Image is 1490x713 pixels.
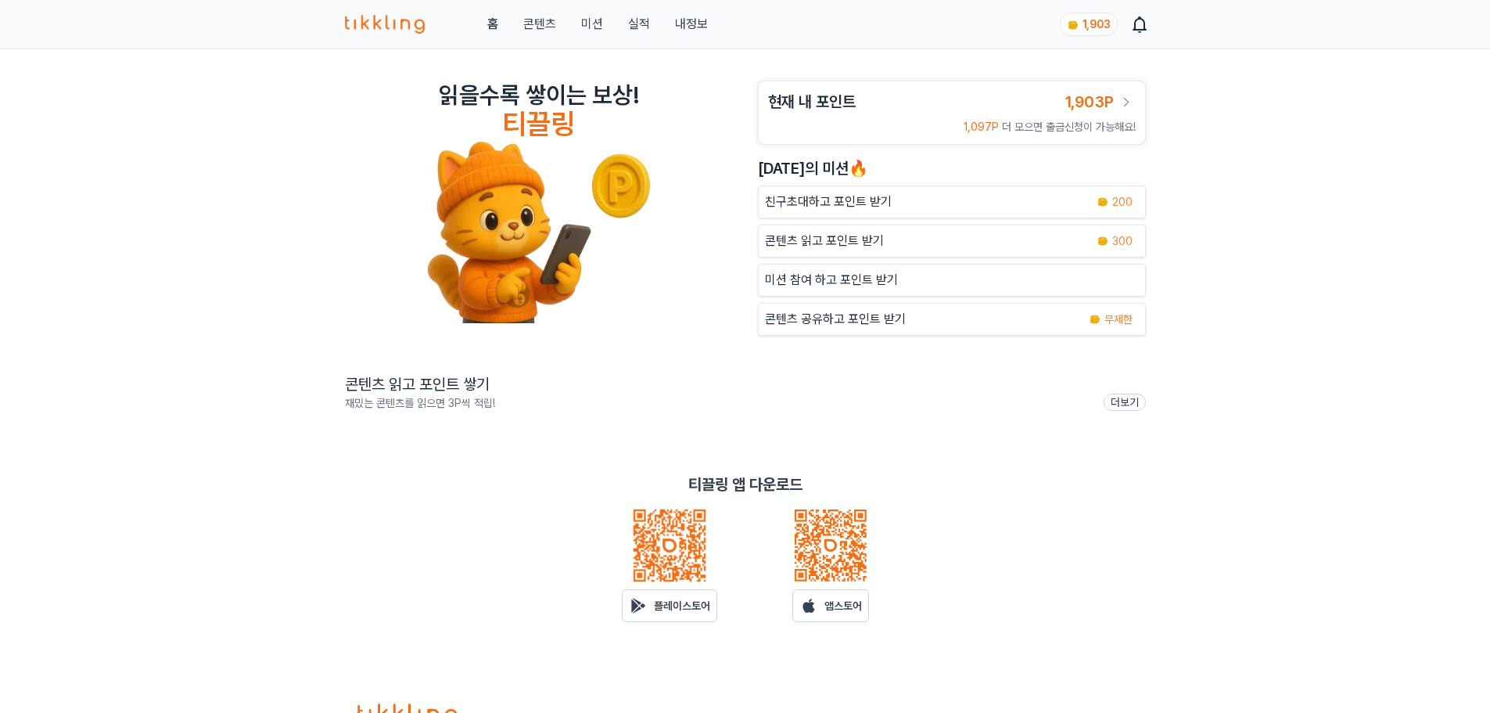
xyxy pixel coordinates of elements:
a: 플레이스토어 [622,589,717,622]
button: 미션 참여 하고 포인트 받기 [758,264,1146,297]
img: coin [1089,313,1101,326]
button: 미션 [581,15,603,34]
p: 미션 참여 하고 포인트 받기 [765,271,898,290]
h2: [DATE]의 미션🔥 [758,157,1146,179]
a: 내정보 [675,15,708,34]
img: coin [1067,19,1079,31]
span: 1,903P [1065,92,1114,111]
p: 재밌는 콘텐츠를 읽으면 3P씩 적립! [345,395,495,411]
h3: 현재 내 포인트 [768,91,856,113]
img: qrcode_ios [793,508,868,583]
span: 1,097P [964,121,999,133]
p: 콘텐츠 공유하고 포인트 받기 [765,310,906,329]
p: 친구초대하고 포인트 받기 [765,193,892,211]
span: 무제한 [1104,311,1133,327]
button: 친구초대하고 포인트 받기 coin 200 [758,185,1146,218]
a: 더보기 [1104,394,1146,411]
a: 콘텐츠 [523,15,556,34]
p: 플레이스토어 [654,598,710,614]
h2: 콘텐츠 읽고 포인트 쌓기 [345,373,495,395]
h4: 티끌링 [502,109,575,140]
span: 200 [1112,194,1133,210]
img: qrcode_android [632,508,707,583]
h2: 읽을수록 쌓이는 보상! [439,81,639,109]
a: 앱스토어 [792,589,869,622]
span: 300 [1112,233,1133,249]
a: 홈 [487,15,498,34]
a: 실적 [628,15,650,34]
img: tikkling_character [426,140,652,323]
p: 티끌링 앱 다운로드 [688,474,802,495]
a: 콘텐츠 공유하고 포인트 받기 coin 무제한 [758,303,1146,336]
a: 1,903P [1065,91,1136,113]
p: 콘텐츠 읽고 포인트 받기 [765,232,884,250]
p: 앱스토어 [824,598,862,614]
img: coin [1097,196,1109,208]
img: 티끌링 [345,15,425,34]
a: 콘텐츠 읽고 포인트 받기 coin 300 [758,225,1146,257]
span: 더 모으면 출금신청이 가능해요! [1002,121,1136,133]
a: coin 1,903 [1060,13,1115,36]
img: coin [1097,235,1109,247]
span: 1,903 [1082,18,1111,31]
